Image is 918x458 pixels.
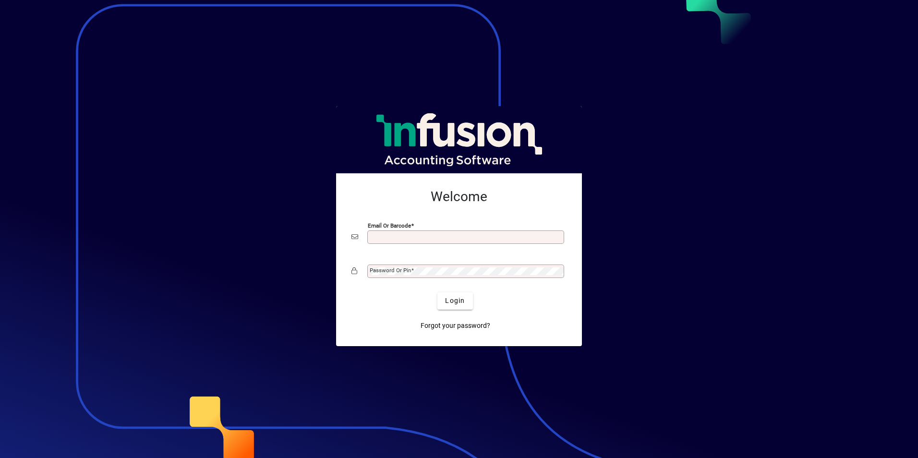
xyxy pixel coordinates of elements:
h2: Welcome [351,189,567,205]
span: Forgot your password? [421,321,490,331]
a: Forgot your password? [417,317,494,335]
mat-label: Password or Pin [370,267,411,274]
button: Login [437,292,472,310]
mat-label: Email or Barcode [368,222,411,229]
span: Login [445,296,465,306]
